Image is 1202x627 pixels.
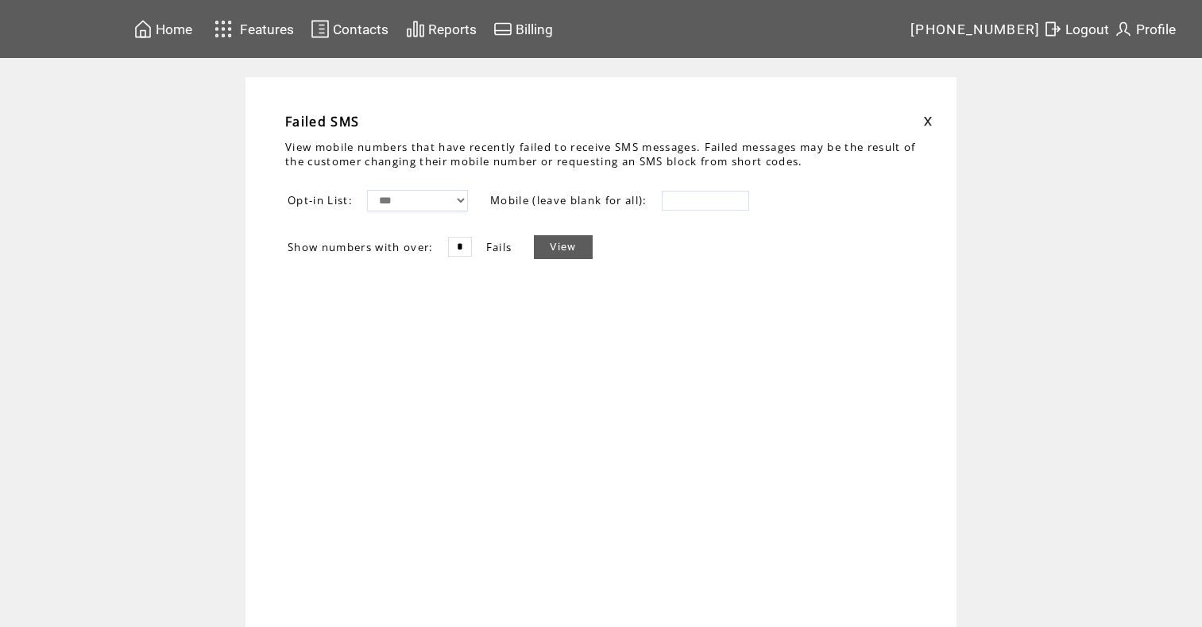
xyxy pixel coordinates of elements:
[406,19,425,39] img: chart.svg
[491,17,555,41] a: Billing
[156,21,192,37] span: Home
[910,21,1041,37] span: [PHONE_NUMBER]
[288,240,434,254] span: Show numbers with over:
[333,21,388,37] span: Contacts
[428,21,477,37] span: Reports
[493,19,512,39] img: creidtcard.svg
[534,235,592,259] a: View
[133,19,153,39] img: home.svg
[1114,19,1133,39] img: profile.svg
[285,140,916,168] span: View mobile numbers that have recently failed to receive SMS messages. Failed messages may be the...
[131,17,195,41] a: Home
[308,17,391,41] a: Contacts
[486,240,512,254] span: Fails
[1136,21,1176,37] span: Profile
[210,16,238,42] img: features.svg
[490,193,647,207] span: Mobile (leave blank for all):
[288,193,353,207] span: Opt-in List:
[240,21,294,37] span: Features
[1043,19,1062,39] img: exit.svg
[404,17,479,41] a: Reports
[1041,17,1111,41] a: Logout
[207,14,297,45] a: Features
[1065,21,1109,37] span: Logout
[1111,17,1178,41] a: Profile
[285,113,359,130] span: Failed SMS
[311,19,330,39] img: contacts.svg
[516,21,553,37] span: Billing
